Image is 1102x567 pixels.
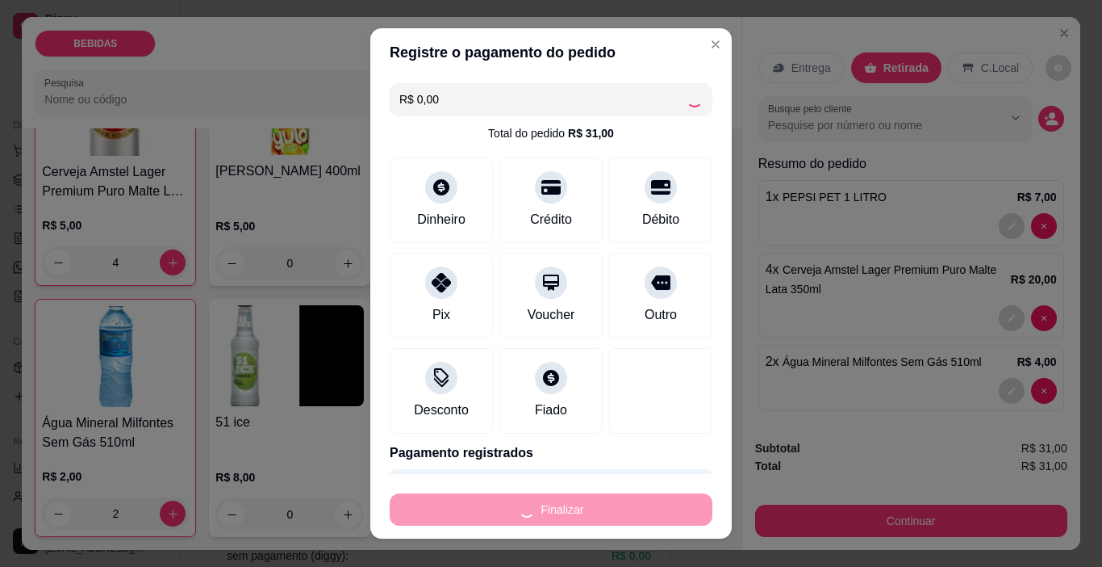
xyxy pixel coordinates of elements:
button: Close [703,31,728,57]
div: Outro [645,305,677,325]
header: Registre o pagamento do pedido [370,28,732,77]
div: Voucher [528,305,575,325]
div: Desconto [414,401,469,420]
div: Loading [687,91,703,107]
div: Débito [642,210,679,229]
div: Total do pedido [488,125,614,141]
div: Crédito [530,210,572,229]
div: Dinheiro [417,210,465,229]
div: Pix [432,305,450,325]
div: R$ 31,00 [568,125,614,141]
p: Pagamento registrados [390,443,712,463]
input: Ex.: hambúrguer de cordeiro [399,83,687,115]
div: Fiado [535,401,567,420]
